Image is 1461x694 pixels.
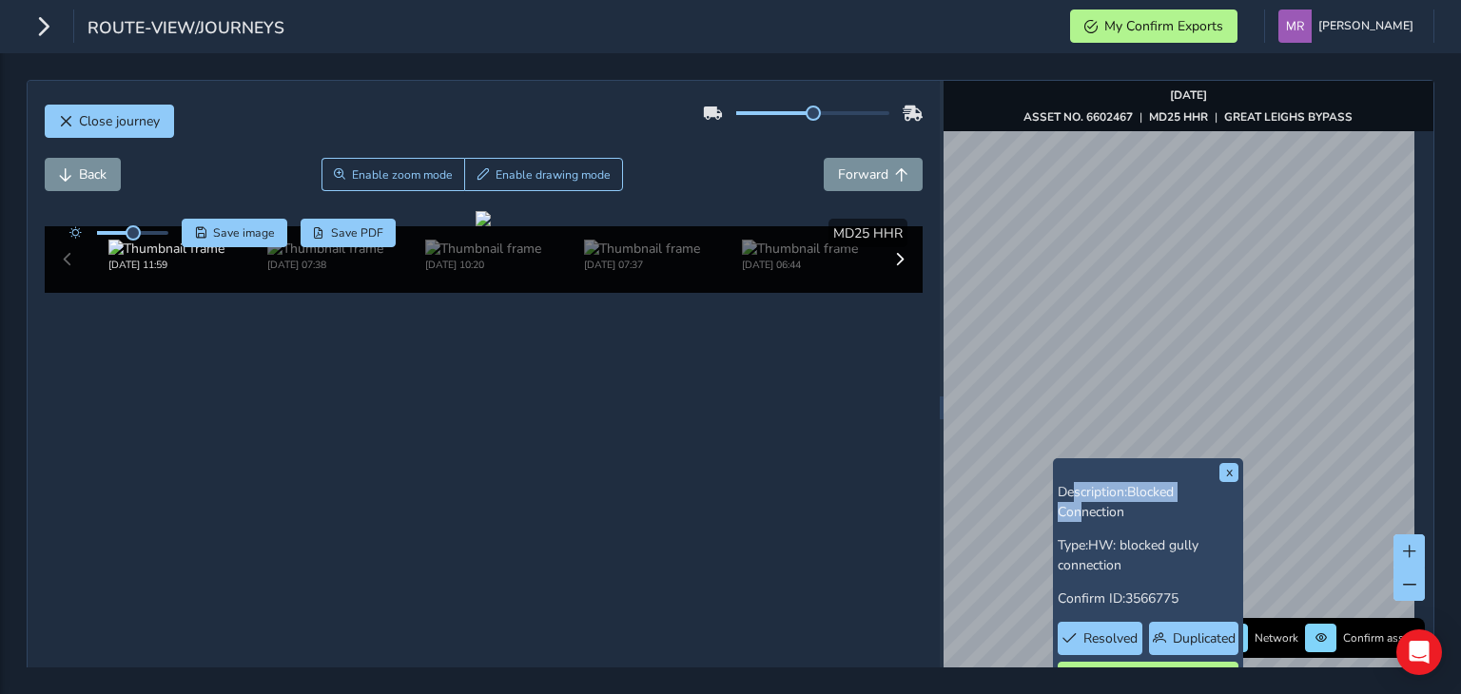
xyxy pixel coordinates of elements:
[1149,622,1238,655] button: Duplicated
[45,158,121,191] button: Back
[496,167,611,183] span: Enable drawing mode
[1058,588,1238,608] p: Confirm ID:
[824,158,923,191] button: Forward
[321,158,465,191] button: Zoom
[425,258,541,272] div: [DATE] 10:20
[88,16,284,43] span: route-view/journeys
[352,167,453,183] span: Enable zoom mode
[1255,630,1298,646] span: Network
[1058,536,1198,574] span: HW: blocked gully connection
[1104,17,1223,35] span: My Confirm Exports
[742,258,858,272] div: [DATE] 06:44
[182,219,287,247] button: Save
[213,225,275,241] span: Save image
[1058,482,1238,522] p: Description:
[267,258,383,272] div: [DATE] 07:38
[1023,109,1353,125] div: | |
[108,240,224,258] img: Thumbnail frame
[1149,109,1208,125] strong: MD25 HHR
[1058,535,1238,575] p: Type:
[1343,630,1419,646] span: Confirm assets
[1173,629,1236,647] span: Duplicated
[79,112,160,130] span: Close journey
[584,258,700,272] div: [DATE] 07:37
[1023,109,1133,125] strong: ASSET NO. 6602467
[1278,10,1312,43] img: diamond-layout
[425,240,541,258] img: Thumbnail frame
[79,165,107,183] span: Back
[331,225,383,241] span: Save PDF
[584,240,700,258] img: Thumbnail frame
[464,158,623,191] button: Draw
[1396,629,1442,675] div: Open Intercom Messenger
[267,240,383,258] img: Thumbnail frame
[742,240,858,258] img: Thumbnail frame
[1224,109,1353,125] strong: GREAT LEIGHS BYPASS
[301,219,397,247] button: PDF
[833,224,903,242] span: MD25 HHR
[108,258,224,272] div: [DATE] 11:59
[1219,463,1238,482] button: x
[45,105,174,138] button: Close journey
[1058,483,1174,521] span: Blocked Connection
[1170,87,1207,103] strong: [DATE]
[1125,589,1179,607] span: 3566775
[1058,622,1142,655] button: Resolved
[1278,10,1420,43] button: [PERSON_NAME]
[1318,10,1413,43] span: [PERSON_NAME]
[1070,10,1237,43] button: My Confirm Exports
[838,165,888,183] span: Forward
[1083,629,1138,647] span: Resolved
